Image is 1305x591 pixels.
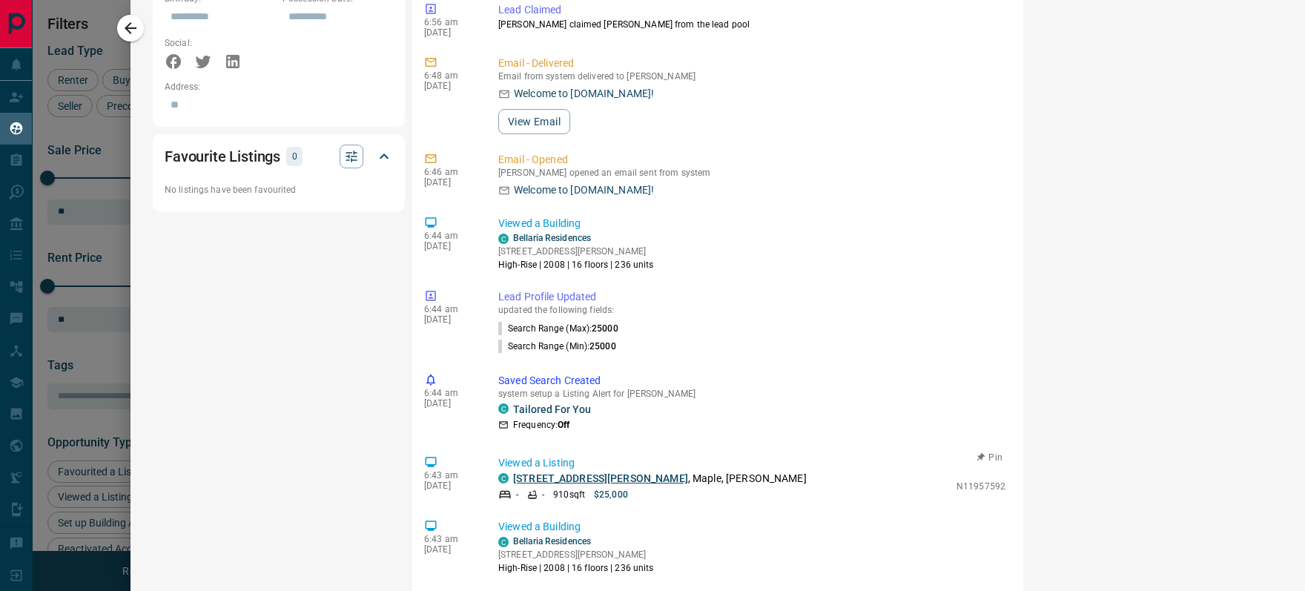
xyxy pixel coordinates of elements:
[498,289,1005,305] p: Lead Profile Updated
[424,544,476,555] p: [DATE]
[424,17,476,27] p: 6:56 am
[424,27,476,38] p: [DATE]
[513,536,591,547] a: Bellaria Residences
[498,455,1005,471] p: Viewed a Listing
[165,139,393,174] div: Favourite Listings0
[498,2,1005,18] p: Lead Claimed
[498,305,1005,315] p: updated the following fields:
[424,304,476,314] p: 6:44 am
[514,86,654,102] p: Welcome to [DOMAIN_NAME]!
[558,420,569,430] strong: Off
[498,340,616,353] p: Search Range (Min) :
[498,403,509,414] div: condos.ca
[514,182,654,198] p: Welcome to [DOMAIN_NAME]!
[424,241,476,251] p: [DATE]
[498,258,654,271] p: High-Rise | 2008 | 16 floors | 236 units
[498,373,1005,389] p: Saved Search Created
[513,403,591,415] a: Tailored For You
[513,418,569,432] p: Frequency:
[513,472,688,484] a: [STREET_ADDRESS][PERSON_NAME]
[424,167,476,177] p: 6:46 am
[424,231,476,241] p: 6:44 am
[498,245,654,258] p: [STREET_ADDRESS][PERSON_NAME]
[513,233,591,243] a: Bellaria Residences
[424,398,476,409] p: [DATE]
[513,471,807,486] p: , Maple, [PERSON_NAME]
[498,152,1005,168] p: Email - Opened
[516,488,518,501] p: -
[498,473,509,483] div: condos.ca
[165,183,393,197] p: No listings have been favourited
[165,145,280,168] h2: Favourite Listings
[589,341,616,351] span: 25000
[498,234,509,244] div: condos.ca
[968,451,1011,464] button: Pin
[542,488,544,501] p: -
[424,470,476,481] p: 6:43 am
[592,323,618,334] span: 25000
[553,488,585,501] p: 910 sqft
[424,177,476,188] p: [DATE]
[498,322,618,335] p: Search Range (Max) :
[498,109,570,134] button: View Email
[424,534,476,544] p: 6:43 am
[498,561,654,575] p: High-Rise | 2008 | 16 floors | 236 units
[498,389,1005,399] p: system setup a Listing Alert for [PERSON_NAME]
[498,519,1005,535] p: Viewed a Building
[424,81,476,91] p: [DATE]
[498,216,1005,231] p: Viewed a Building
[498,56,1005,71] p: Email - Delivered
[424,388,476,398] p: 6:44 am
[165,36,275,50] p: Social:
[498,548,654,561] p: [STREET_ADDRESS][PERSON_NAME]
[165,80,393,93] p: Address:
[957,480,1005,493] p: N11957592
[424,314,476,325] p: [DATE]
[594,488,628,501] p: $25,000
[424,481,476,491] p: [DATE]
[424,70,476,81] p: 6:48 am
[498,18,1005,31] p: [PERSON_NAME] claimed [PERSON_NAME] from the lead pool
[498,537,509,547] div: condos.ca
[291,148,298,165] p: 0
[498,168,1005,178] p: [PERSON_NAME] opened an email sent from system
[498,71,1005,82] p: Email from system delivered to [PERSON_NAME]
